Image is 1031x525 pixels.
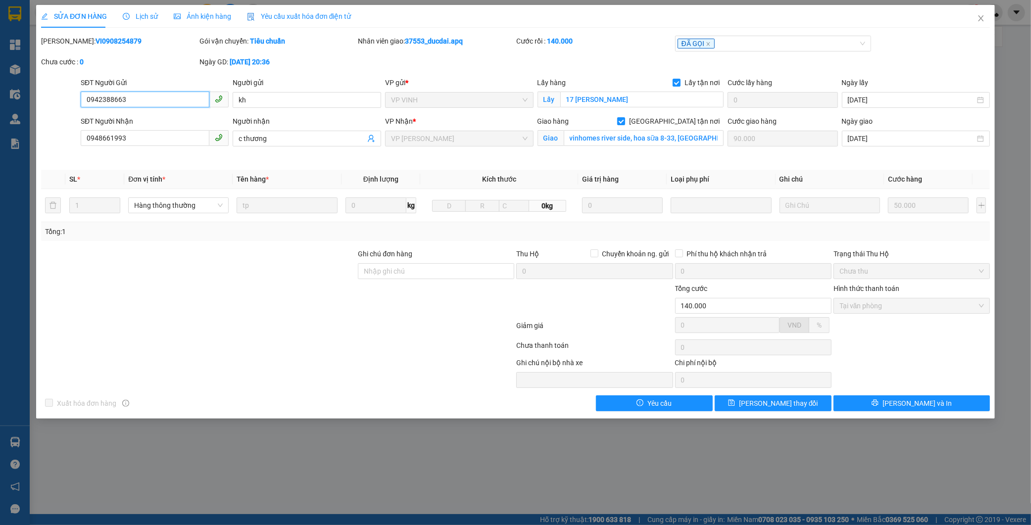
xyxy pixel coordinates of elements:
label: Cước giao hàng [728,117,777,125]
input: C [499,200,529,212]
span: phone [215,95,223,103]
span: Cước hàng [888,175,922,183]
span: VP VINH [391,93,528,107]
span: [PERSON_NAME] thay đổi [739,398,818,409]
span: picture [174,13,181,20]
b: Tiêu chuẩn [250,37,285,45]
span: Giá trị hàng [582,175,619,183]
div: Cước rồi : [516,36,673,47]
button: printer[PERSON_NAME] và In [834,395,990,411]
div: Giảm giá [516,320,674,337]
div: Chưa cước : [41,56,197,67]
span: Tại văn phòng [839,298,984,313]
span: clock-circle [123,13,130,20]
b: 37553_ducdai.apq [405,37,463,45]
input: Giao tận nơi [564,130,724,146]
label: Cước lấy hàng [728,79,772,87]
input: Ngày lấy [848,95,976,105]
input: Lấy tận nơi [560,92,724,107]
label: Hình thức thanh toán [834,285,899,292]
div: Ngày GD: [199,56,356,67]
b: VI0908254879 [96,37,142,45]
span: [GEOGRAPHIC_DATA] tận nơi [625,116,724,127]
button: save[PERSON_NAME] thay đổi [715,395,832,411]
span: ĐÃ GỌI [678,39,715,48]
input: R [465,200,499,212]
div: [PERSON_NAME]: [41,36,197,47]
input: Ghi chú đơn hàng [358,263,514,279]
input: 0 [888,197,969,213]
span: Giao hàng [538,117,569,125]
span: VP GIA LÂM [391,131,528,146]
label: Ngày lấy [842,79,869,87]
div: Người gửi [233,77,381,88]
span: Chuyển khoản ng. gửi [598,248,673,259]
span: Định lượng [363,175,398,183]
span: VND [787,321,801,329]
span: edit [41,13,48,20]
input: Cước giao hàng [728,131,838,146]
span: SL [69,175,77,183]
span: Chưa thu [839,264,984,279]
span: % [817,321,822,329]
th: Ghi chú [776,170,884,189]
span: Lấy tận nơi [681,77,724,88]
button: delete [45,197,61,213]
span: Kích thước [482,175,516,183]
span: phone [215,134,223,142]
input: Ngày giao [848,133,976,144]
span: printer [872,399,879,407]
div: Ghi chú nội bộ nhà xe [516,357,673,372]
button: plus [977,197,986,213]
span: user-add [367,135,375,143]
div: Trạng thái Thu Hộ [834,248,990,259]
div: Nhân viên giao: [358,36,514,47]
div: Gói vận chuyển: [199,36,356,47]
span: Xuất hóa đơn hàng [53,398,120,409]
b: [DATE] 20:36 [230,58,270,66]
th: Loại phụ phí [667,170,775,189]
span: SỬA ĐƠN HÀNG [41,12,107,20]
div: Chi phí nội bộ [675,357,832,372]
span: Yêu cầu xuất hóa đơn điện tử [247,12,351,20]
input: VD: Bàn, Ghế [237,197,337,213]
label: Ghi chú đơn hàng [358,250,412,258]
span: [PERSON_NAME] và In [883,398,952,409]
span: Lấy hàng [538,79,566,87]
div: Tổng: 1 [45,226,398,237]
div: Chưa thanh toán [516,340,674,357]
span: close [977,14,985,22]
span: Tổng cước [675,285,708,292]
b: 140.000 [547,37,573,45]
b: 0 [80,58,84,66]
div: Người nhận [233,116,381,127]
span: Lấy [538,92,560,107]
span: Đơn vị tính [128,175,165,183]
span: Giao [538,130,564,146]
input: Cước lấy hàng [728,92,838,108]
span: close [706,42,711,47]
span: Tên hàng [237,175,269,183]
input: 0 [582,197,663,213]
input: Ghi Chú [780,197,880,213]
button: Close [967,5,995,33]
span: Phí thu hộ khách nhận trả [683,248,771,259]
span: Thu Hộ [516,250,539,258]
span: Lịch sử [123,12,158,20]
span: Ảnh kiện hàng [174,12,231,20]
span: Yêu cầu [647,398,672,409]
span: info-circle [122,400,129,407]
label: Ngày giao [842,117,873,125]
button: exclamation-circleYêu cầu [596,395,713,411]
span: VP Nhận [385,117,413,125]
span: Hàng thông thường [134,198,223,213]
span: kg [406,197,416,213]
div: SĐT Người Gửi [81,77,229,88]
span: save [728,399,735,407]
input: D [432,200,466,212]
div: SĐT Người Nhận [81,116,229,127]
img: icon [247,13,255,21]
span: exclamation-circle [637,399,643,407]
span: 0kg [529,200,566,212]
div: VP gửi [385,77,534,88]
